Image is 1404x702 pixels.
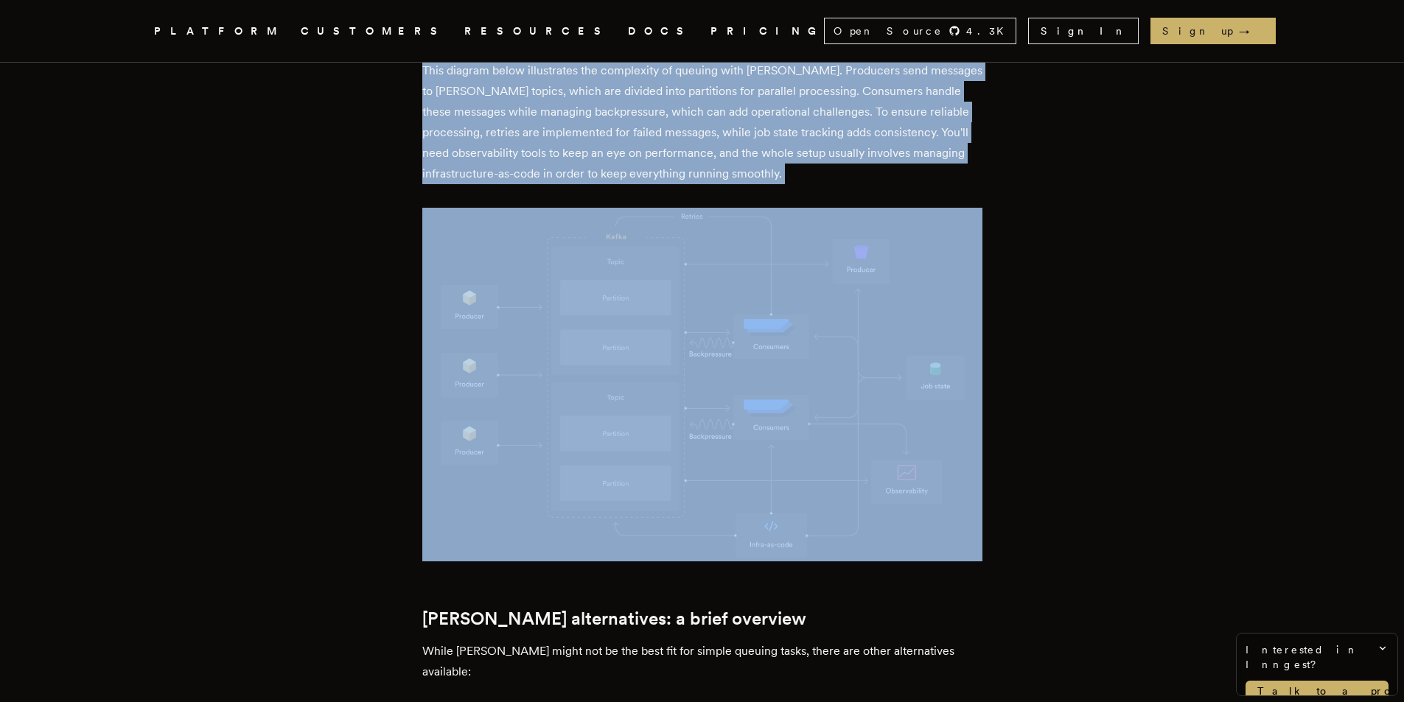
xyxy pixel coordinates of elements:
a: Sign In [1028,18,1139,44]
span: Interested in Inngest? [1246,642,1389,672]
a: Sign up [1150,18,1276,44]
h2: [PERSON_NAME] alternatives: a brief overview [422,608,982,629]
p: While [PERSON_NAME] might not be the best fit for simple queuing tasks, there are other alternati... [422,641,982,682]
a: DOCS [628,22,693,41]
a: PRICING [710,22,824,41]
a: CUSTOMERS [301,22,447,41]
img: An architecture diagram of a typical Kafka-based system [422,208,982,561]
p: This diagram below illustrates the complexity of queuing with [PERSON_NAME]. Producers send messa... [422,60,982,184]
span: 4.3 K [966,24,1013,38]
button: RESOURCES [464,22,610,41]
span: Open Source [834,24,943,38]
button: PLATFORM [154,22,283,41]
span: → [1239,24,1264,38]
a: Talk to a product expert [1246,681,1389,701]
